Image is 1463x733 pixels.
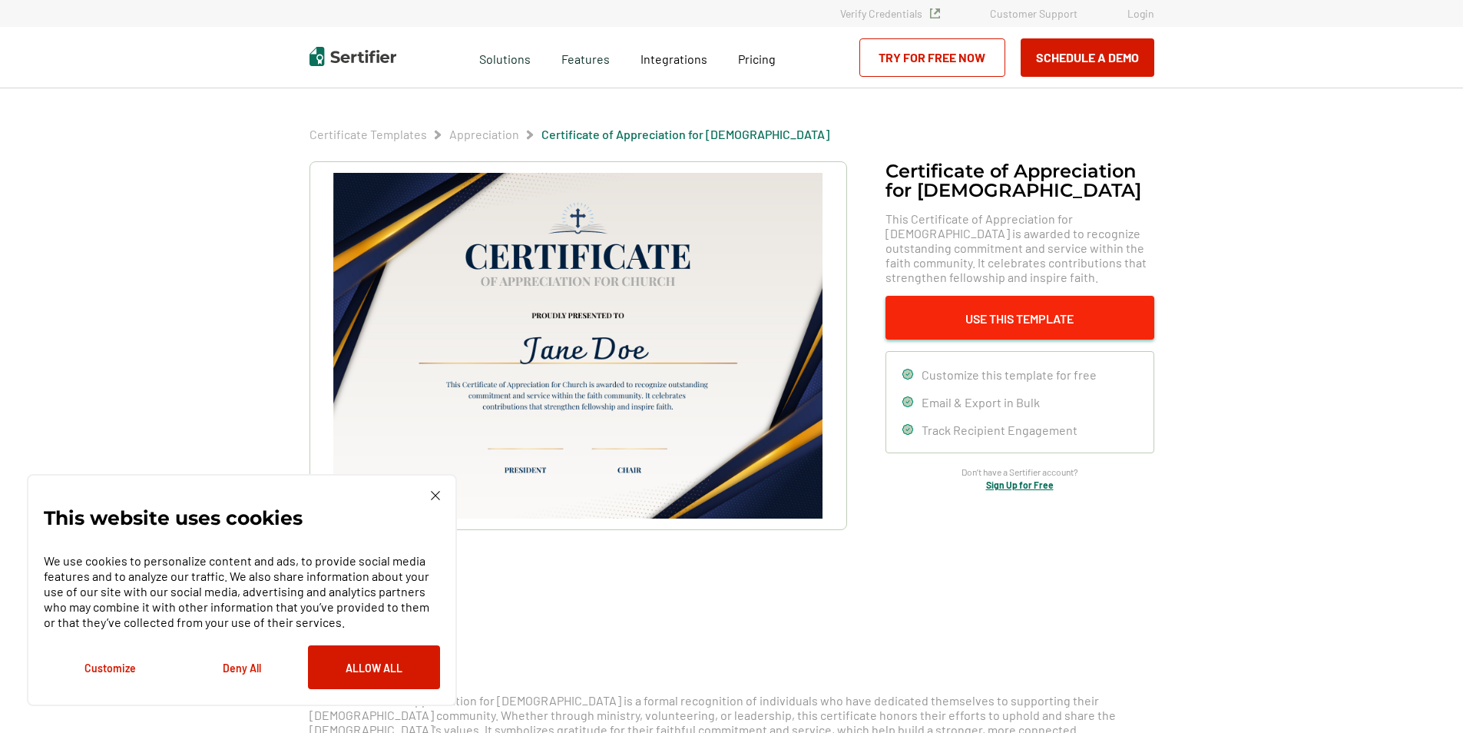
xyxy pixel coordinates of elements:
[1021,38,1154,77] button: Schedule a Demo
[431,491,440,500] img: Cookie Popup Close
[561,48,610,67] span: Features
[859,38,1005,77] a: Try for Free Now
[44,645,176,689] button: Customize
[1386,659,1463,733] iframe: Chat Widget
[986,479,1054,490] a: Sign Up for Free
[44,510,303,526] p: This website uses cookies
[885,211,1154,284] span: This Certificate of Appreciation for [DEMOGRAPHIC_DATA] is awarded to recognize outstanding commi...
[738,51,776,66] span: Pricing
[738,48,776,67] a: Pricing
[990,7,1077,20] a: Customer Support
[541,127,829,142] span: Certificate of Appreciation for [DEMOGRAPHIC_DATA]​
[309,127,427,142] span: Certificate Templates
[479,48,531,67] span: Solutions
[885,296,1154,340] button: Use This Template
[930,8,940,18] img: Verified
[176,645,308,689] button: Deny All
[922,395,1040,410] span: Email & Export in Bulk
[309,127,829,142] div: Breadcrumb
[44,553,440,630] p: We use cookies to personalize content and ads, to provide social media features and to analyze ou...
[449,127,519,142] span: Appreciation
[640,48,707,67] a: Integrations
[840,7,940,20] a: Verify Credentials
[541,127,829,141] a: Certificate of Appreciation for [DEMOGRAPHIC_DATA]​
[962,465,1078,479] span: Don’t have a Sertifier account?
[449,127,519,141] a: Appreciation
[1127,7,1154,20] a: Login
[922,423,1077,437] span: Track Recipient Engagement
[309,47,396,66] img: Sertifier | Digital Credentialing Platform
[640,51,707,66] span: Integrations
[922,367,1097,382] span: Customize this template for free
[308,645,440,689] button: Allow All
[333,173,822,519] img: Certificate of Appreciation for Church​
[885,161,1154,200] h1: Certificate of Appreciation for [DEMOGRAPHIC_DATA]​
[309,127,427,141] a: Certificate Templates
